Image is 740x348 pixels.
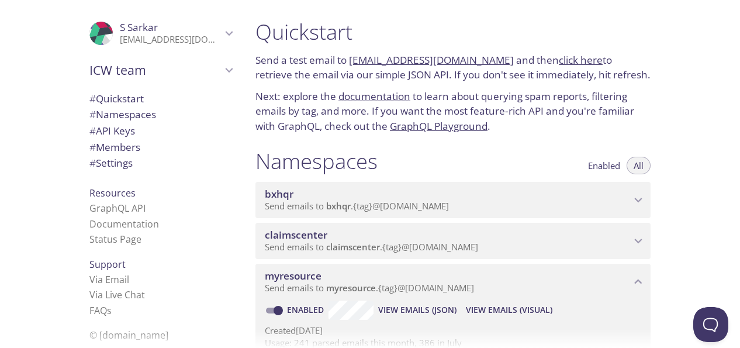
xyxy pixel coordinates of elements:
div: API Keys [80,123,241,139]
a: [EMAIL_ADDRESS][DOMAIN_NAME] [349,53,514,67]
div: Team Settings [80,155,241,171]
span: ICW team [89,62,222,78]
button: All [627,157,651,174]
span: Send emails to . {tag} @[DOMAIN_NAME] [265,200,449,212]
span: Members [89,140,140,154]
div: claimscenter namespace [255,223,651,259]
div: Members [80,139,241,156]
div: myresource namespace [255,264,651,300]
span: # [89,156,96,170]
a: Documentation [89,218,159,230]
span: myresource [265,269,321,282]
a: GraphQL API [89,202,146,215]
div: S Sarkar [80,14,241,53]
span: Send emails to . {tag} @[DOMAIN_NAME] [265,241,478,253]
a: GraphQL Playground [390,119,487,133]
iframe: Help Scout Beacon - Open [693,307,728,342]
span: S Sarkar [120,20,158,34]
span: View Emails (JSON) [378,303,457,317]
a: Via Email [89,273,129,286]
div: ICW team [80,55,241,85]
span: Send emails to . {tag} @[DOMAIN_NAME] [265,282,474,294]
span: # [89,108,96,121]
button: View Emails (JSON) [374,301,461,319]
div: Namespaces [80,106,241,123]
a: FAQ [89,304,112,317]
span: Resources [89,187,136,199]
span: claimscenter [326,241,380,253]
p: Send a test email to and then to retrieve the email via our simple JSON API. If you don't see it ... [255,53,651,82]
span: # [89,140,96,154]
button: Enabled [581,157,627,174]
p: Created [DATE] [265,325,641,337]
span: API Keys [89,124,135,137]
span: myresource [326,282,376,294]
a: Via Live Chat [89,288,145,301]
h1: Quickstart [255,19,651,45]
span: bxhqr [265,187,293,201]
span: Support [89,258,126,271]
span: # [89,124,96,137]
a: click here [559,53,603,67]
div: bxhqr namespace [255,182,651,218]
h1: Namespaces [255,148,378,174]
div: Quickstart [80,91,241,107]
span: Quickstart [89,92,144,105]
p: Next: explore the to learn about querying spam reports, filtering emails by tag, and more. If you... [255,89,651,134]
button: View Emails (Visual) [461,301,557,319]
span: claimscenter [265,228,327,242]
p: [EMAIL_ADDRESS][DOMAIN_NAME] [120,34,222,46]
span: # [89,92,96,105]
a: Status Page [89,233,141,246]
span: Settings [89,156,133,170]
span: s [107,304,112,317]
span: bxhqr [326,200,351,212]
span: Namespaces [89,108,156,121]
span: View Emails (Visual) [466,303,552,317]
a: documentation [338,89,410,103]
a: Enabled [285,304,328,315]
